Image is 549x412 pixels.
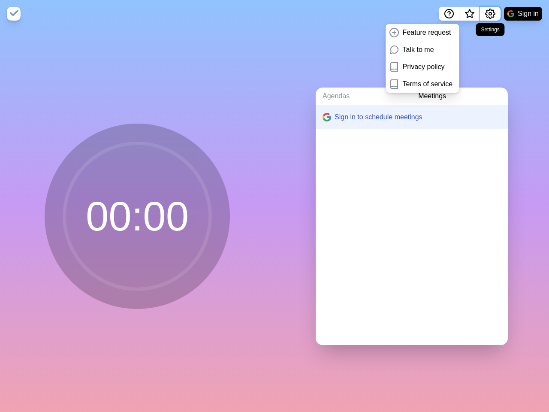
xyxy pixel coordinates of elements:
button: Sign in to schedule meetings [316,105,508,129]
p: Terms of service [403,79,452,89]
p: Feature request [403,27,451,38]
p: Talk to me [403,45,434,55]
img: google logo [507,10,514,17]
img: google logo [323,113,331,121]
button: What’s new [459,7,480,21]
a: Privacy policy [386,58,459,76]
button: Settings [480,7,501,21]
img: timeblocks logo [7,7,21,21]
button: Sign in [504,7,542,21]
a: Meetings [411,88,508,105]
button: Help [439,7,459,21]
a: Feature request [386,24,459,41]
p: Privacy policy [403,62,445,72]
a: Agendas [316,88,411,105]
a: Terms of service [386,76,459,93]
